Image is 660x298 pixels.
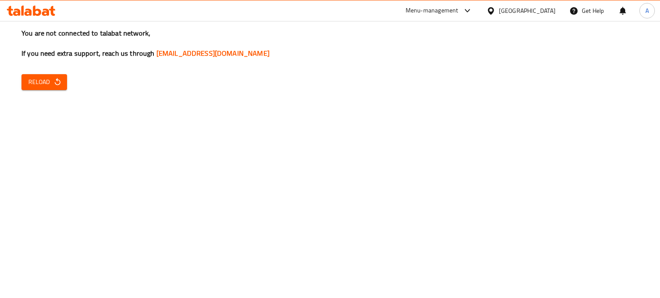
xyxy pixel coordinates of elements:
button: Reload [21,74,67,90]
span: Reload [28,77,60,87]
a: [EMAIL_ADDRESS][DOMAIN_NAME] [156,47,269,60]
span: A [645,6,649,15]
div: [GEOGRAPHIC_DATA] [499,6,556,15]
h3: You are not connected to talabat network, If you need extra support, reach us through [21,28,639,58]
div: Menu-management [406,6,458,16]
